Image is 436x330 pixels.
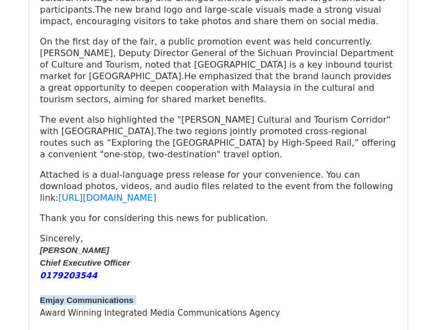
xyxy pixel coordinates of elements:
[40,48,394,81] span: [PERSON_NAME], Deputy Director General of the Sichuan Provincial Department of Culture and Touris...
[40,36,396,105] p: . . .
[40,126,396,159] span: The two regions jointly promoted cross-regional routes such as “Exploring the [GEOGRAPHIC_DATA] b...
[40,306,396,319] div: Award Winning Integrated Media Communications Agency
[40,258,130,267] font: Chief Executive Officer
[40,169,396,204] p: Attached is a dual-language press release for your convenience. You can download photos, videos, ...
[40,36,369,47] span: On the first day of the fair, a public promotion event was held concurrently
[40,270,97,280] font: 0179203544
[58,193,156,203] a: [URL][DOMAIN_NAME]
[40,4,381,26] span: The new brand logo and large-scale visuals made a strong visual impact, encouraging visitors to t...
[40,295,134,304] font: Emjay Communications
[40,114,391,136] span: The event also highlighted the "[PERSON_NAME] Cultural and Tourism Corridor" with [GEOGRAPHIC_DATA]
[40,233,396,244] p: Sincerely,
[40,245,109,255] font: [PERSON_NAME]
[40,71,391,105] span: He emphasized that the brand launch provides a great opportunity to deepen cooperation with Malay...
[40,212,396,224] p: Thank you for considering this news for publication.
[40,114,396,160] p: . .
